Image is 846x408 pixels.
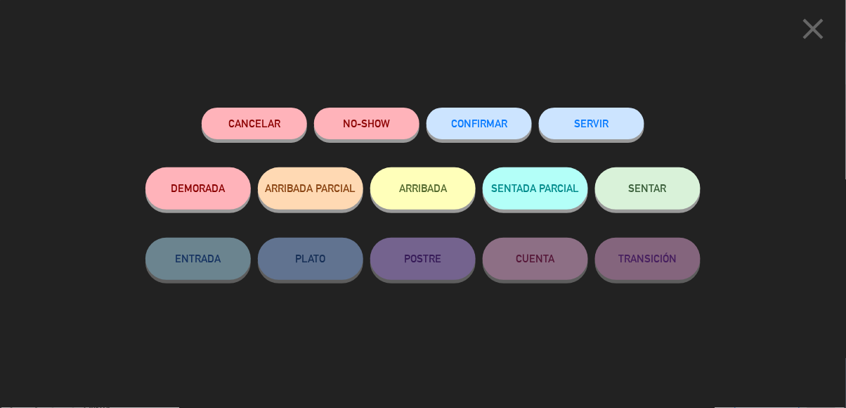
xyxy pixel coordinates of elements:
button: SENTADA PARCIAL [483,167,588,210]
span: SENTAR [629,182,667,194]
button: Cancelar [202,108,307,139]
button: close [792,11,835,52]
button: ARRIBADA PARCIAL [258,167,363,210]
button: POSTRE [370,238,476,280]
button: CONFIRMAR [427,108,532,139]
button: CUENTA [483,238,588,280]
button: SENTAR [595,167,701,210]
span: CONFIRMAR [451,117,507,129]
button: PLATO [258,238,363,280]
button: ARRIBADA [370,167,476,210]
span: ARRIBADA PARCIAL [266,182,356,194]
button: SERVIR [539,108,644,139]
i: close [796,11,831,46]
button: NO-SHOW [314,108,419,139]
button: DEMORADA [145,167,251,210]
button: ENTRADA [145,238,251,280]
button: TRANSICIÓN [595,238,701,280]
